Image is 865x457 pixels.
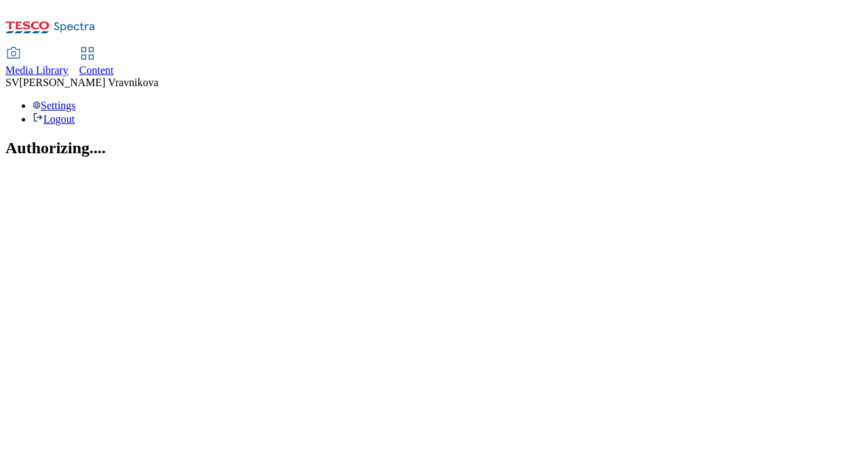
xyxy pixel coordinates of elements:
a: Media Library [5,48,68,77]
span: Media Library [5,64,68,76]
a: Settings [33,100,76,111]
h2: Authorizing.... [5,139,860,157]
a: Content [79,48,114,77]
span: [PERSON_NAME] Vravnikova [19,77,158,88]
span: Content [79,64,114,76]
span: SV [5,77,19,88]
a: Logout [33,113,75,125]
